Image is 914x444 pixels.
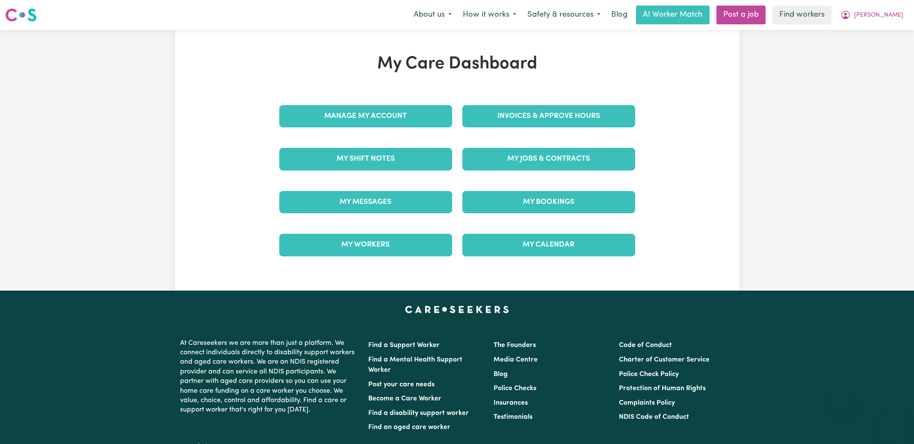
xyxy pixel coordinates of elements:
[494,356,538,363] a: Media Centre
[462,191,635,213] a: My Bookings
[462,105,635,127] a: Invoices & Approve Hours
[835,6,909,24] button: My Account
[716,6,766,24] a: Post a job
[880,410,907,437] iframe: Button to launch messaging window
[368,395,441,402] a: Become a Care Worker
[494,342,536,349] a: The Founders
[405,306,509,313] a: Careseekers home page
[619,371,679,378] a: Police Check Policy
[279,148,452,170] a: My Shift Notes
[368,424,450,431] a: Find an aged care worker
[494,385,536,392] a: Police Checks
[279,234,452,256] a: My Workers
[494,371,508,378] a: Blog
[368,342,440,349] a: Find a Support Worker
[462,234,635,256] a: My Calendar
[522,6,606,24] button: Safety & resources
[834,389,851,406] iframe: Close message
[619,400,675,406] a: Complaints Policy
[368,381,435,388] a: Post your care needs
[772,6,831,24] a: Find workers
[619,414,689,420] a: NDIS Code of Conduct
[408,6,457,24] button: About us
[279,105,452,127] a: Manage My Account
[368,410,469,417] a: Find a disability support worker
[619,385,706,392] a: Protection of Human Rights
[636,6,710,24] a: AI Worker Match
[180,335,358,418] p: At Careseekers we are more than just a platform. We connect individuals directly to disability su...
[5,5,37,25] a: Careseekers logo
[457,6,522,24] button: How it works
[494,414,532,420] a: Testimonials
[606,6,633,24] a: Blog
[274,54,640,74] h1: My Care Dashboard
[494,400,528,406] a: Insurances
[279,191,452,213] a: My Messages
[619,356,710,363] a: Charter of Customer Service
[854,11,903,20] span: [PERSON_NAME]
[5,7,37,23] img: Careseekers logo
[462,148,635,170] a: My Jobs & Contracts
[619,342,672,349] a: Code of Conduct
[368,356,462,373] a: Find a Mental Health Support Worker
